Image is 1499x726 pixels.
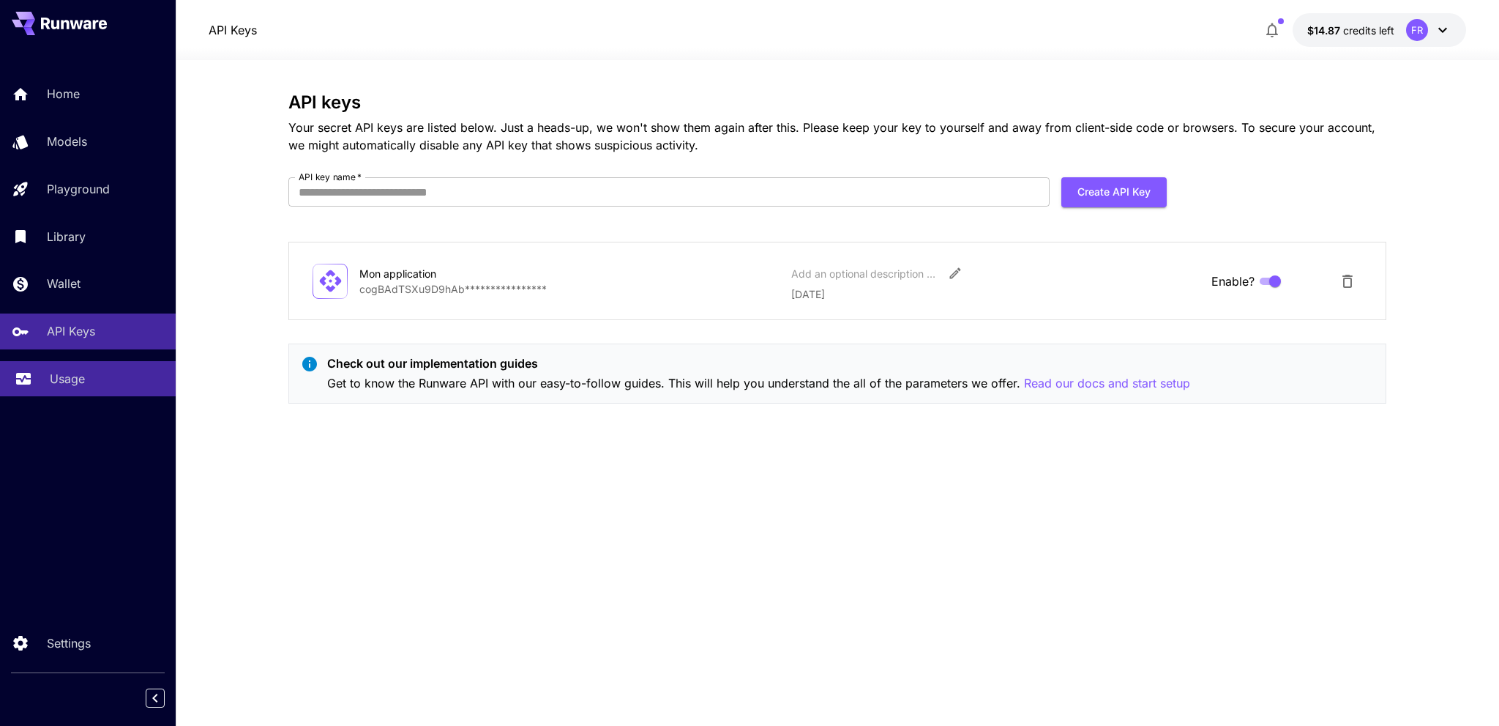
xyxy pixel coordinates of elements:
[1406,19,1428,41] div: FR
[47,322,95,340] p: API Keys
[1061,177,1167,207] button: Create API Key
[942,260,968,286] button: Edit
[1293,13,1466,47] button: $14.86663FR
[47,85,80,103] p: Home
[791,266,938,281] div: Add an optional description or comment
[1333,267,1362,296] button: Delete API Key
[288,92,1386,113] h3: API keys
[209,21,257,39] a: API Keys
[359,266,506,281] div: Mon application
[50,370,85,388] p: Usage
[1307,23,1394,38] div: $14.86663
[1024,374,1190,393] button: Read our docs and start setup
[47,634,91,652] p: Settings
[288,119,1386,154] p: Your secret API keys are listed below. Just a heads-up, we won't show them again after this. Plea...
[1307,24,1343,37] span: $14.87
[146,689,165,708] button: Collapse sidebar
[209,21,257,39] nav: breadcrumb
[791,286,1200,302] p: [DATE]
[157,685,176,711] div: Collapse sidebar
[1343,24,1394,37] span: credits left
[327,374,1190,393] p: Get to know the Runware API with our easy-to-follow guides. This will help you understand the all...
[47,180,110,198] p: Playground
[299,171,362,183] label: API key name
[327,355,1190,372] p: Check out our implementation guides
[47,275,81,292] p: Wallet
[47,228,86,245] p: Library
[47,133,87,150] p: Models
[1211,273,1255,290] span: Enable?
